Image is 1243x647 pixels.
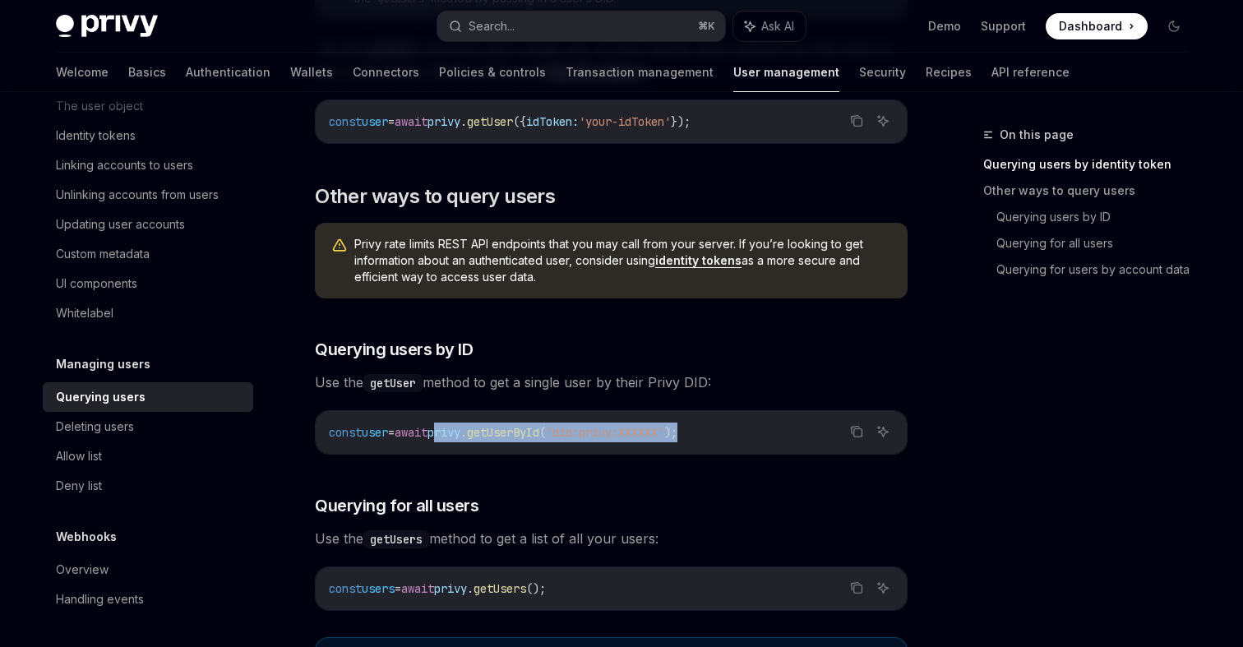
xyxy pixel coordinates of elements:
[467,114,513,129] span: getUser
[460,425,467,440] span: .
[56,560,109,580] div: Overview
[353,53,419,92] a: Connectors
[56,215,185,234] div: Updating user accounts
[467,425,539,440] span: getUserById
[43,555,253,585] a: Overview
[56,446,102,466] div: Allow list
[56,417,134,437] div: Deleting users
[56,303,113,323] div: Whitelabel
[315,371,908,394] span: Use the method to get a single user by their Privy DID:
[427,425,460,440] span: privy
[329,581,362,596] span: const
[474,581,526,596] span: getUsers
[733,53,839,92] a: User management
[926,53,972,92] a: Recipes
[981,18,1026,35] a: Support
[664,425,677,440] span: );
[991,53,1070,92] a: API reference
[513,114,526,129] span: ({
[395,581,401,596] span: =
[579,114,671,129] span: 'your-idToken'
[928,18,961,35] a: Demo
[43,269,253,298] a: UI components
[363,374,423,392] code: getUser
[56,15,158,38] img: dark logo
[331,238,348,254] svg: Warning
[43,210,253,239] a: Updating user accounts
[186,53,270,92] a: Authentication
[56,53,109,92] a: Welcome
[43,471,253,501] a: Deny list
[43,239,253,269] a: Custom metadata
[546,425,664,440] span: 'did:privy:XXXXXX'
[395,425,427,440] span: await
[43,412,253,441] a: Deleting users
[1046,13,1148,39] a: Dashboard
[846,110,867,132] button: Copy the contents from the code block
[388,425,395,440] span: =
[56,476,102,496] div: Deny list
[315,183,555,210] span: Other ways to query users
[395,114,427,129] span: await
[996,256,1200,283] a: Querying for users by account data
[655,253,742,268] a: identity tokens
[996,230,1200,256] a: Querying for all users
[1059,18,1122,35] span: Dashboard
[698,20,715,33] span: ⌘ K
[872,110,894,132] button: Ask AI
[388,114,395,129] span: =
[56,155,193,175] div: Linking accounts to users
[43,382,253,412] a: Querying users
[315,338,473,361] span: Querying users by ID
[354,236,891,285] span: Privy rate limits REST API endpoints that you may call from your server. If you’re looking to get...
[437,12,725,41] button: Search...⌘K
[362,425,388,440] span: user
[846,421,867,442] button: Copy the contents from the code block
[329,114,362,129] span: const
[859,53,906,92] a: Security
[467,581,474,596] span: .
[539,425,546,440] span: (
[315,494,478,517] span: Querying for all users
[566,53,714,92] a: Transaction management
[872,577,894,598] button: Ask AI
[43,585,253,614] a: Handling events
[43,150,253,180] a: Linking accounts to users
[56,387,146,407] div: Querying users
[362,581,395,596] span: users
[56,244,150,264] div: Custom metadata
[329,425,362,440] span: const
[427,114,460,129] span: privy
[996,204,1200,230] a: Querying users by ID
[56,274,137,293] div: UI components
[43,180,253,210] a: Unlinking accounts from users
[469,16,515,36] div: Search...
[983,178,1200,204] a: Other ways to query users
[56,589,144,609] div: Handling events
[1000,125,1074,145] span: On this page
[56,527,117,547] h5: Webhooks
[315,527,908,550] span: Use the method to get a list of all your users:
[401,581,434,596] span: await
[290,53,333,92] a: Wallets
[56,354,150,374] h5: Managing users
[983,151,1200,178] a: Querying users by identity token
[56,126,136,146] div: Identity tokens
[56,185,219,205] div: Unlinking accounts from users
[846,577,867,598] button: Copy the contents from the code block
[128,53,166,92] a: Basics
[362,114,388,129] span: user
[526,114,579,129] span: idToken:
[1161,13,1187,39] button: Toggle dark mode
[363,530,429,548] code: getUsers
[43,441,253,471] a: Allow list
[526,581,546,596] span: ();
[43,298,253,328] a: Whitelabel
[671,114,691,129] span: });
[733,12,806,41] button: Ask AI
[761,18,794,35] span: Ask AI
[434,581,467,596] span: privy
[872,421,894,442] button: Ask AI
[43,121,253,150] a: Identity tokens
[439,53,546,92] a: Policies & controls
